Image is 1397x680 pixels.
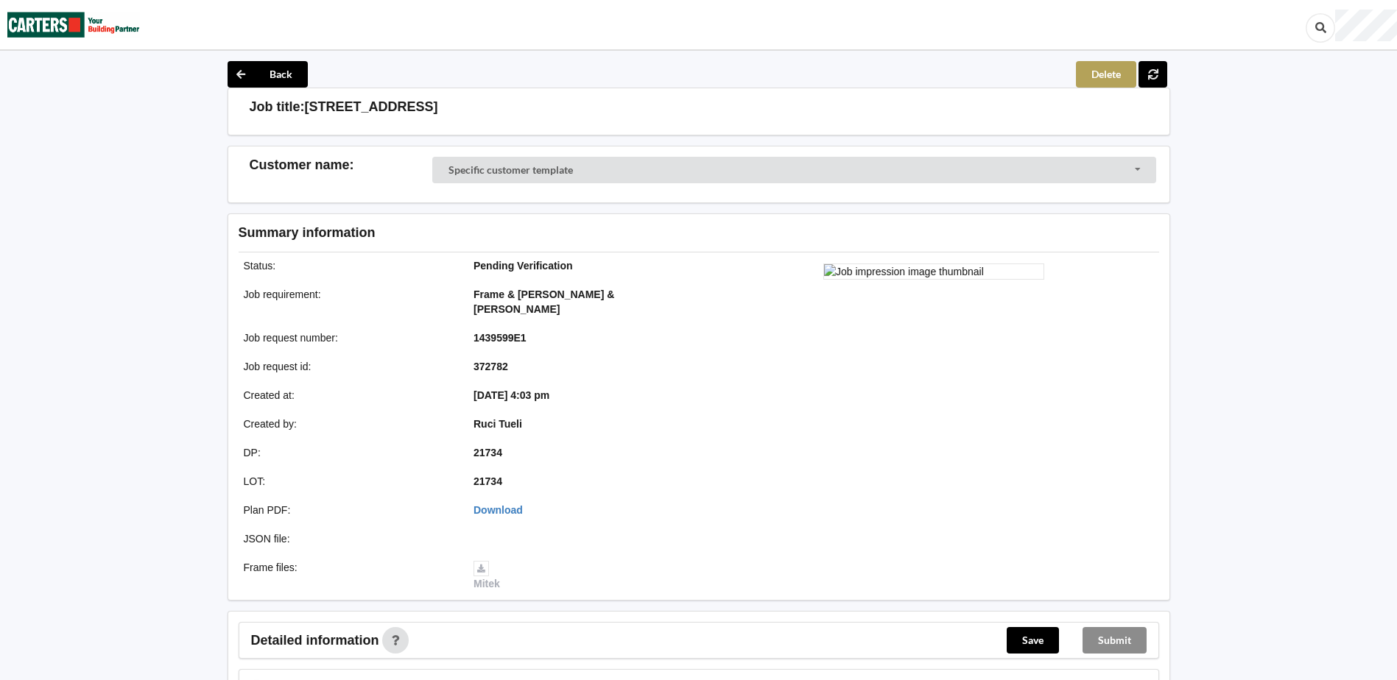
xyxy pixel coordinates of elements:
[432,157,1156,183] div: Customer Selector
[228,61,308,88] button: Back
[823,263,1044,280] img: Job impression image thumbnail
[233,388,464,403] div: Created at :
[1335,10,1397,41] div: User Profile
[474,288,614,315] b: Frame & [PERSON_NAME] & [PERSON_NAME]
[233,503,464,517] div: Plan PDF :
[474,562,500,589] a: Mitek
[239,224,924,241] h3: Summary information
[250,99,305,116] h3: Job title:
[233,445,464,460] div: DP :
[7,1,140,49] img: Carters
[233,258,464,273] div: Status :
[448,165,573,175] div: Specific customer template
[305,99,438,116] h3: [STREET_ADDRESS]
[233,474,464,489] div: LOT :
[250,157,433,174] h3: Customer name :
[233,330,464,345] div: Job request number :
[233,531,464,546] div: JSON file :
[233,287,464,316] div: Job requirement :
[474,260,573,272] b: Pending Verification
[474,418,522,430] b: Ruci Tueli
[1076,61,1136,88] button: Delete
[474,475,502,487] b: 21734
[233,359,464,374] div: Job request id :
[251,634,379,647] span: Detailed information
[474,447,502,458] b: 21734
[474,361,508,372] b: 372782
[474,504,523,516] a: Download
[233,417,464,431] div: Created by :
[474,332,527,344] b: 1439599E1
[233,560,464,591] div: Frame files :
[1007,627,1059,654] button: Save
[474,389,549,401] b: [DATE] 4:03 pm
